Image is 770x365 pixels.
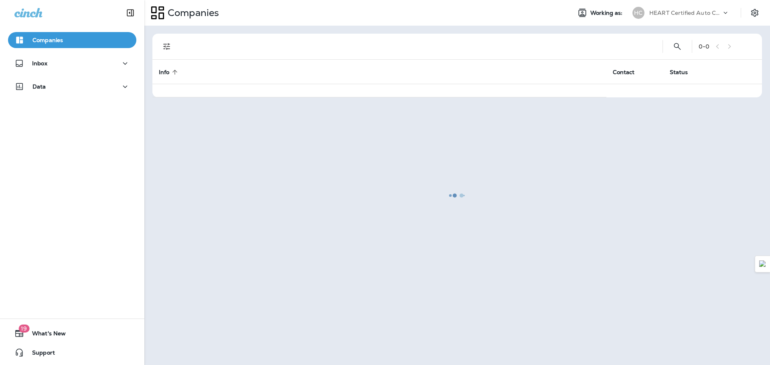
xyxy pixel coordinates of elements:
[590,10,624,16] span: Working as:
[164,7,219,19] p: Companies
[8,55,136,71] button: Inbox
[8,345,136,361] button: Support
[24,330,66,340] span: What's New
[8,32,136,48] button: Companies
[649,10,721,16] p: HEART Certified Auto Care
[18,325,29,333] span: 19
[32,60,47,67] p: Inbox
[8,79,136,95] button: Data
[24,349,55,359] span: Support
[632,7,644,19] div: HC
[32,37,63,43] p: Companies
[8,325,136,341] button: 19What's New
[32,83,46,90] p: Data
[748,6,762,20] button: Settings
[119,5,142,21] button: Collapse Sidebar
[759,260,766,268] img: Detect Auto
